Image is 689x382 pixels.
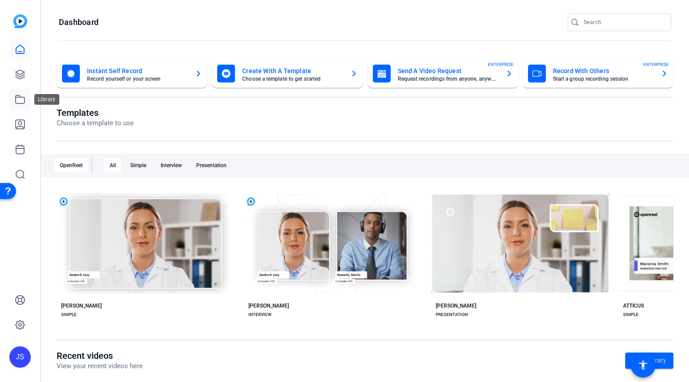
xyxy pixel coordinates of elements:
mat-card-subtitle: Choose a template to get started [242,76,343,82]
h1: Templates [57,107,134,118]
p: Choose a template to use [57,118,134,128]
mat-card-title: Instant Self Record [87,66,188,76]
img: blue-gradient.svg [13,14,27,28]
mat-card-subtitle: Start a group recording session [553,76,654,82]
h1: Dashboard [59,17,99,28]
mat-card-title: Record With Others [553,66,654,76]
mat-card-title: Send A Video Request [398,66,499,76]
mat-card-subtitle: Record yourself or your screen [87,76,188,82]
div: PRESENTATION [436,311,468,318]
button: Create With A TemplateChoose a template to get started [212,59,363,88]
div: [PERSON_NAME] [248,302,289,309]
h1: Recent videos [57,350,143,361]
div: Presentation [191,158,232,173]
div: All [104,158,121,173]
div: [PERSON_NAME] [436,302,476,309]
mat-card-title: Create With A Template [242,66,343,76]
div: SIMPLE [61,311,77,318]
span: ENTERPRISE [488,61,514,68]
a: Go to library [625,353,673,369]
div: OpenReel [54,158,88,173]
div: SIMPLE [623,311,639,318]
div: Interview [155,158,187,173]
div: JS [9,346,31,368]
div: INTERVIEW [248,311,272,318]
button: Instant Self RecordRecord yourself or your screen [57,59,207,88]
button: Record With OthersStart a group recording sessionENTERPRISE [523,59,673,88]
input: Search [584,17,664,28]
button: Send A Video RequestRequest recordings from anyone, anywhereENTERPRISE [367,59,518,88]
div: Simple [125,158,152,173]
div: ATTICUS [623,302,644,309]
p: View your recent videos here [57,361,143,371]
mat-icon: accessibility [638,360,648,370]
span: ENTERPRISE [643,61,669,68]
div: [PERSON_NAME] [61,302,102,309]
mat-card-subtitle: Request recordings from anyone, anywhere [398,76,499,82]
div: Library [34,94,59,105]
